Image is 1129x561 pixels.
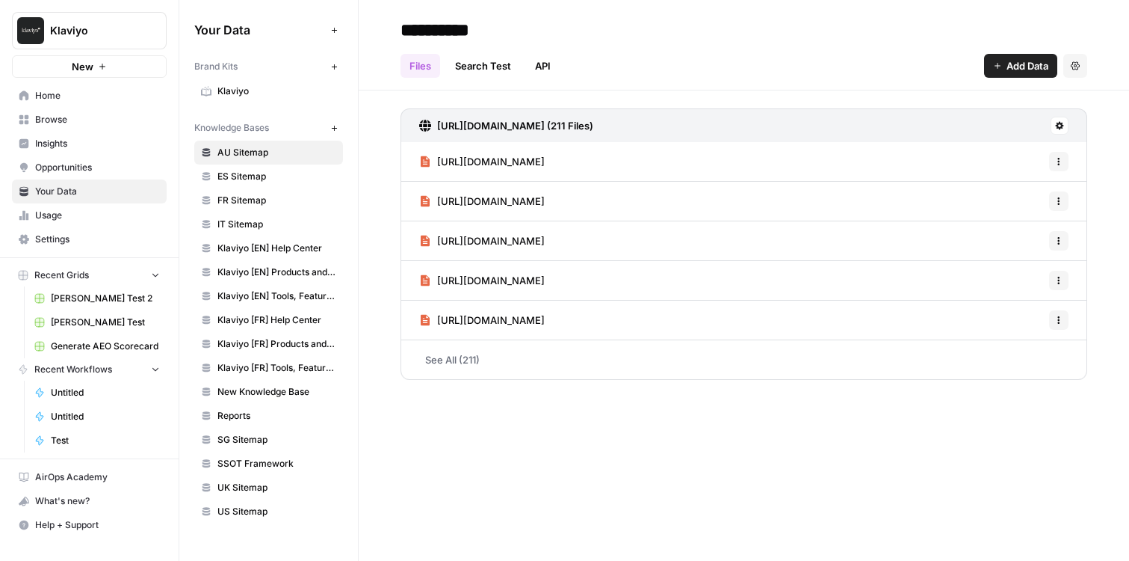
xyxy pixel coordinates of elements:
a: [URL][DOMAIN_NAME] [419,142,545,181]
a: Usage [12,203,167,227]
span: AirOps Academy [35,470,160,484]
span: Recent Workflows [34,363,112,376]
span: New Knowledge Base [217,385,336,399]
h3: [URL][DOMAIN_NAME] (211 Files) [437,118,593,133]
span: FR Sitemap [217,194,336,207]
button: Recent Grids [12,264,167,286]
span: Knowledge Bases [194,121,269,135]
a: Klaviyo [FR] Tools, Features, Marketing Resources, Glossary, Blogs [194,356,343,380]
span: Klaviyo [FR] Help Center [217,313,336,327]
span: Klaviyo [EN] Help Center [217,242,336,255]
a: [PERSON_NAME] Test [28,310,167,334]
a: FR Sitemap [194,188,343,212]
span: [URL][DOMAIN_NAME] [437,154,545,169]
span: SG Sitemap [217,433,336,447]
a: Test [28,429,167,453]
button: New [12,55,167,78]
a: AirOps Academy [12,465,167,489]
a: Untitled [28,381,167,405]
a: Klaviyo [194,79,343,103]
span: [URL][DOMAIN_NAME] [437,233,545,248]
span: Insights [35,137,160,150]
a: Klaviyo [EN] Help Center [194,236,343,260]
span: Your Data [35,185,160,198]
span: Brand Kits [194,60,238,73]
a: Browse [12,108,167,132]
span: [URL][DOMAIN_NAME] [437,194,545,209]
span: Browse [35,113,160,126]
span: [URL][DOMAIN_NAME] [437,313,545,328]
a: [URL][DOMAIN_NAME] (211 Files) [419,109,593,142]
a: SSOT Framework [194,452,343,476]
span: Reports [217,409,336,423]
span: Untitled [51,410,160,423]
button: Recent Workflows [12,358,167,381]
span: US Sitemap [217,505,336,518]
span: IT Sitemap [217,218,336,231]
a: Opportunities [12,156,167,180]
span: ES Sitemap [217,170,336,183]
a: Klaviyo [FR] Products and Solutions [194,332,343,356]
span: Add Data [1006,58,1048,73]
span: Settings [35,233,160,246]
button: Add Data [984,54,1057,78]
a: Your Data [12,180,167,203]
a: Insights [12,132,167,156]
span: New [72,59,93,74]
span: Opportunities [35,161,160,174]
a: Klaviyo [EN] Products and Solutions [194,260,343,284]
a: [URL][DOMAIN_NAME] [419,261,545,300]
a: Untitled [28,405,167,429]
a: Klaviyo [FR] Help Center [194,308,343,332]
a: Settings [12,227,167,251]
a: API [526,54,560,78]
span: Your Data [194,21,325,39]
button: What's new? [12,489,167,513]
img: Klaviyo Logo [17,17,44,44]
a: See All (211) [400,340,1087,379]
span: [PERSON_NAME] Test 2 [51,292,160,305]
button: Workspace: Klaviyo [12,12,167,49]
a: Reports [194,404,343,428]
a: [URL][DOMAIN_NAME] [419,221,545,260]
a: New Knowledge Base [194,380,343,404]
a: Search Test [446,54,520,78]
span: Klaviyo [50,23,140,38]
div: What's new? [13,490,166,512]
span: Help + Support [35,518,160,532]
a: ES Sitemap [194,165,343,188]
span: Test [51,434,160,447]
a: Generate AEO Scorecard [28,334,167,358]
span: Home [35,89,160,102]
span: SSOT Framework [217,457,336,470]
span: Generate AEO Scorecard [51,340,160,353]
span: Klaviyo [FR] Tools, Features, Marketing Resources, Glossary, Blogs [217,361,336,375]
span: Usage [35,209,160,222]
span: UK Sitemap [217,481,336,494]
a: [URL][DOMAIN_NAME] [419,182,545,221]
span: Klaviyo [217,85,336,98]
a: Home [12,84,167,108]
a: SG Sitemap [194,428,343,452]
a: Files [400,54,440,78]
span: Klaviyo [EN] Products and Solutions [217,266,336,279]
span: [PERSON_NAME] Test [51,316,160,329]
span: Untitled [51,386,160,399]
span: Klaviyo [EN] Tools, Features, Marketing Resources, Glossary, Blogs [217,289,336,303]
span: [URL][DOMAIN_NAME] [437,273,545,288]
a: US Sitemap [194,500,343,524]
a: AU Sitemap [194,141,343,165]
span: Klaviyo [FR] Products and Solutions [217,337,336,351]
a: IT Sitemap [194,212,343,236]
a: [PERSON_NAME] Test 2 [28,286,167,310]
span: Recent Grids [34,269,89,282]
a: [URL][DOMAIN_NAME] [419,301,545,340]
a: Klaviyo [EN] Tools, Features, Marketing Resources, Glossary, Blogs [194,284,343,308]
a: UK Sitemap [194,476,343,500]
button: Help + Support [12,513,167,537]
span: AU Sitemap [217,146,336,159]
